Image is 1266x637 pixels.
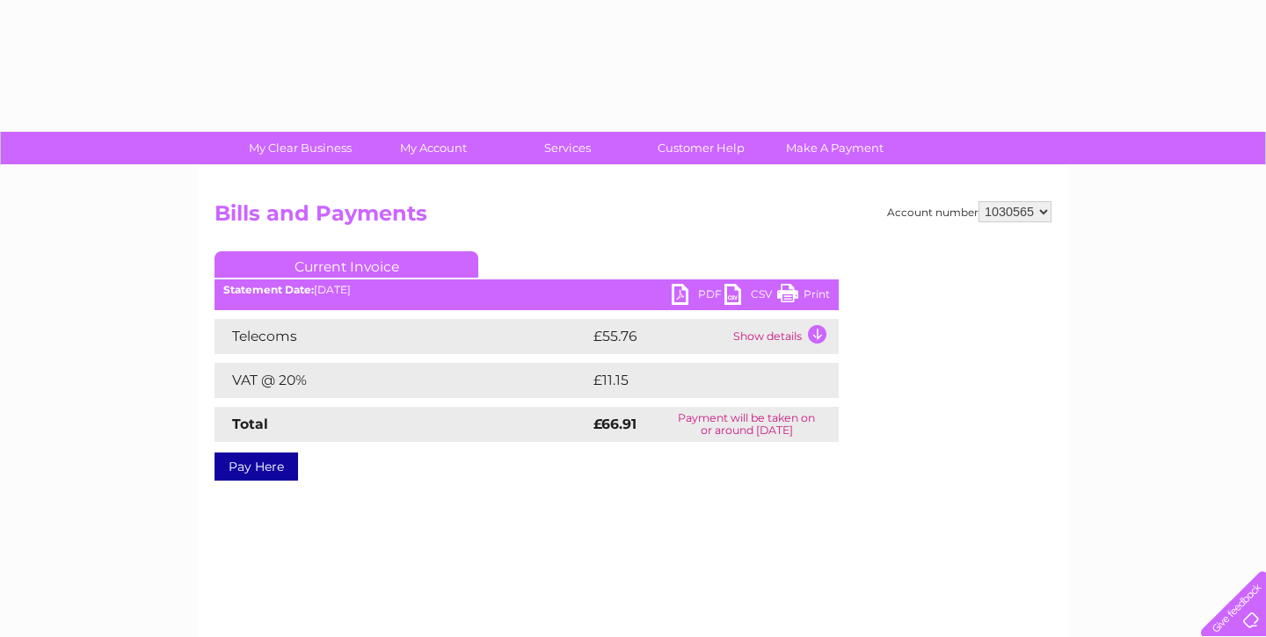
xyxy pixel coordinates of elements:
[361,132,506,164] a: My Account
[629,132,774,164] a: Customer Help
[589,319,729,354] td: £55.76
[215,452,298,481] a: Pay Here
[215,284,839,296] div: [DATE]
[729,319,839,354] td: Show details
[215,251,478,278] a: Current Invoice
[223,283,314,296] b: Statement Date:
[228,132,373,164] a: My Clear Business
[777,284,830,309] a: Print
[215,201,1051,235] h2: Bills and Payments
[232,416,268,432] strong: Total
[593,416,637,432] strong: £66.91
[887,201,1051,222] div: Account number
[215,319,589,354] td: Telecoms
[495,132,640,164] a: Services
[724,284,777,309] a: CSV
[654,407,839,442] td: Payment will be taken on or around [DATE]
[762,132,907,164] a: Make A Payment
[589,363,797,398] td: £11.15
[672,284,724,309] a: PDF
[215,363,589,398] td: VAT @ 20%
